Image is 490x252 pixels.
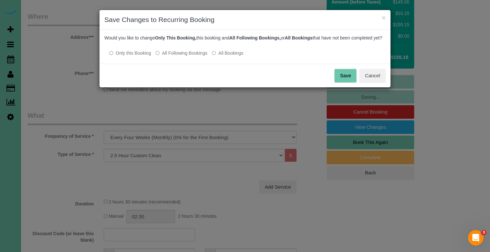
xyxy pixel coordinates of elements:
button: × [382,14,386,21]
input: All Following Bookings [156,51,159,55]
b: Only This Booking, [155,35,196,40]
label: This and all the bookings after it will be changed. [156,50,207,56]
iframe: Intercom live chat [468,230,484,246]
b: All Bookings [285,35,313,40]
p: Would you like to change this booking and or that have not been completed yet? [104,35,386,41]
span: 3 [481,230,486,235]
b: All Following Bookings, [229,35,281,40]
label: All other bookings in the series will remain the same. [109,50,151,56]
h3: Save Changes to Recurring Booking [104,15,386,25]
label: All bookings that have not been completed yet will be changed. [212,50,243,56]
input: All Bookings [212,51,216,55]
button: Cancel [359,69,386,82]
input: Only this Booking [109,51,113,55]
button: Save [334,69,356,82]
